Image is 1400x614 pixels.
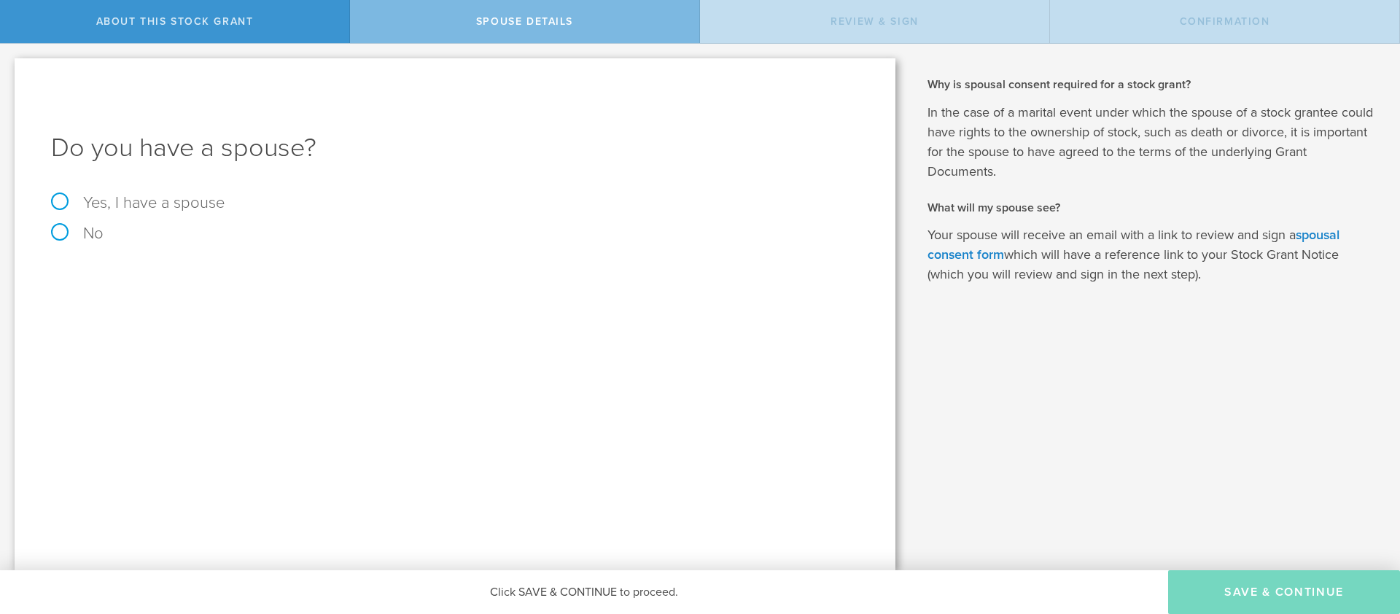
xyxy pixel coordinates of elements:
span: About this stock grant [96,15,254,28]
span: Review & Sign [831,15,919,28]
button: Save & Continue [1168,570,1400,614]
h2: Why is spousal consent required for a stock grant? [927,77,1378,93]
p: In the case of a marital event under which the spouse of a stock grantee could have rights to the... [927,103,1378,182]
p: Your spouse will receive an email with a link to review and sign a which will have a reference li... [927,225,1378,284]
span: Spouse Details [476,15,573,28]
label: No [51,225,859,241]
iframe: Chat Widget [1327,500,1400,570]
label: Yes, I have a spouse [51,195,859,211]
span: Confirmation [1180,15,1270,28]
h2: What will my spouse see? [927,200,1378,216]
h1: Do you have a spouse? [51,131,859,166]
